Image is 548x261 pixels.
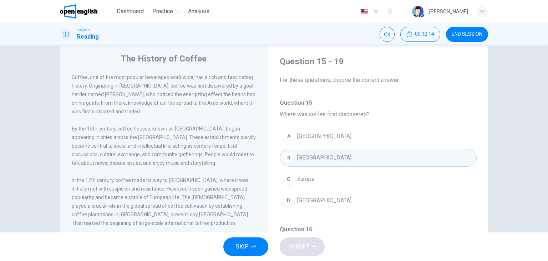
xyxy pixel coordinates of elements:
[185,5,212,18] button: Analysis
[283,152,294,163] div: B
[297,153,351,162] span: [GEOGRAPHIC_DATA]
[223,237,268,256] button: SKIP
[400,27,440,42] div: Hide
[60,4,97,19] img: OpenEnglish logo
[236,242,249,252] span: SKIP
[360,9,369,14] img: en
[446,27,488,42] button: END SESSION
[149,5,182,18] button: Practice
[280,56,477,67] h4: Question 15 - 19
[188,7,209,16] span: Analysis
[280,225,477,234] h4: Question 16
[280,192,477,210] button: D[GEOGRAPHIC_DATA]
[280,149,477,167] button: B[GEOGRAPHIC_DATA]
[380,27,395,42] div: Mute
[152,7,173,16] span: Practice
[283,130,294,142] div: A
[72,74,255,114] span: Coffee, one of the most popular beverages worldwide, has a rich and fascinating history. Originat...
[297,132,351,141] span: [GEOGRAPHIC_DATA]
[117,7,144,16] span: Dashboard
[72,126,256,166] span: By the 15th century, coffee houses, known as [GEOGRAPHIC_DATA], began appearing in cities across ...
[280,76,477,84] span: For these questions, choose the correct answer.
[77,33,99,41] h1: Reading
[297,175,315,183] span: Europe
[72,177,249,226] span: In the 17th century, coffee made its way to [GEOGRAPHIC_DATA], where it was initially met with su...
[280,99,477,107] h4: Question 15
[283,195,294,206] div: D
[415,31,434,37] span: 00:12:14
[280,111,370,118] span: Where was coffee first discovered?
[60,4,114,19] a: OpenEnglish logo
[452,31,482,37] span: END SESSION
[297,196,351,205] span: [GEOGRAPHIC_DATA]
[283,173,294,185] div: C
[121,53,207,64] h4: The History of Coffee
[400,27,440,42] button: 00:12:14
[280,170,477,188] button: CEurope
[412,6,423,17] img: Profile picture
[429,7,468,16] div: [PERSON_NAME]
[280,127,477,145] button: A[GEOGRAPHIC_DATA]
[77,28,95,33] span: Linguaskill
[114,5,147,18] button: Dashboard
